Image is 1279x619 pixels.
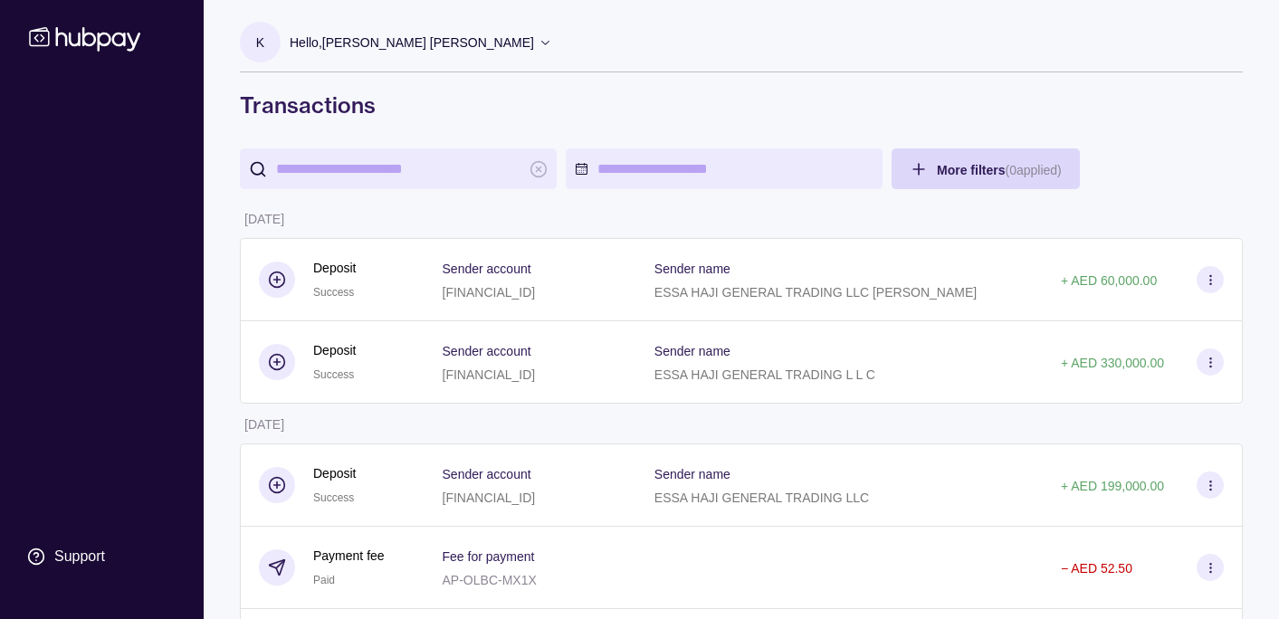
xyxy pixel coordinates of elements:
[1061,479,1164,493] p: + AED 199,000.00
[313,574,335,586] span: Paid
[240,90,1243,119] h1: Transactions
[443,549,535,564] p: Fee for payment
[18,538,186,576] a: Support
[313,368,354,381] span: Success
[443,344,531,358] p: Sender account
[443,285,536,300] p: [FINANCIAL_ID]
[1061,561,1132,576] p: − AED 52.50
[244,212,284,226] p: [DATE]
[937,163,1062,177] span: More filters
[1061,273,1157,288] p: + AED 60,000.00
[290,33,534,52] p: Hello, [PERSON_NAME] [PERSON_NAME]
[654,344,730,358] p: Sender name
[313,491,354,504] span: Success
[443,262,531,276] p: Sender account
[256,33,264,52] p: K
[443,367,536,382] p: [FINANCIAL_ID]
[1061,356,1164,370] p: + AED 330,000.00
[443,573,537,587] p: AP-OLBC-MX1X
[443,490,536,505] p: [FINANCIAL_ID]
[313,258,356,278] p: Deposit
[654,490,869,505] p: ESSA HAJI GENERAL TRADING LLC
[276,148,520,189] input: search
[654,367,875,382] p: ESSA HAJI GENERAL TRADING L L C
[313,546,385,566] p: Payment fee
[313,286,354,299] span: Success
[313,463,356,483] p: Deposit
[244,417,284,432] p: [DATE]
[654,262,730,276] p: Sender name
[313,340,356,360] p: Deposit
[654,467,730,481] p: Sender name
[892,148,1080,189] button: More filters(0applied)
[654,285,977,300] p: ESSA HAJI GENERAL TRADING LLC [PERSON_NAME]
[1005,163,1061,177] p: ( 0 applied)
[54,547,105,567] div: Support
[443,467,531,481] p: Sender account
